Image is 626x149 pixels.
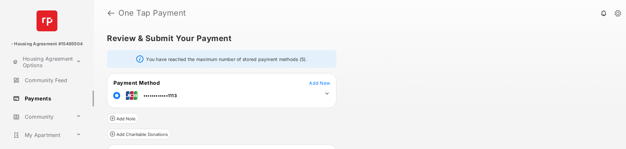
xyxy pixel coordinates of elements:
a: Community [10,109,73,125]
h5: Review & Submit Your Payment [107,35,608,42]
button: Add Note [107,113,139,124]
a: Payments [10,91,94,106]
strong: One Tap Payment [118,9,186,17]
a: My Apartment [10,127,73,143]
div: You have reached the maximum number of stored payment methods (5). [107,50,336,68]
button: Add Charitable Donations [107,129,171,139]
p: - Housing Agreement #15465504 [11,41,83,47]
img: svg+xml;base64,PHN2ZyB4bWxucz0iaHR0cDovL3d3dy53My5vcmcvMjAwMC9zdmciIHdpZHRoPSI2NCIgaGVpZ2h0PSI2NC... [37,10,57,31]
button: Add New [309,80,330,86]
a: Housing Agreement Options [10,54,73,70]
span: ••••••••••••1113 [143,93,177,98]
a: Community Feed [10,72,94,88]
span: Payment Method [113,80,160,86]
